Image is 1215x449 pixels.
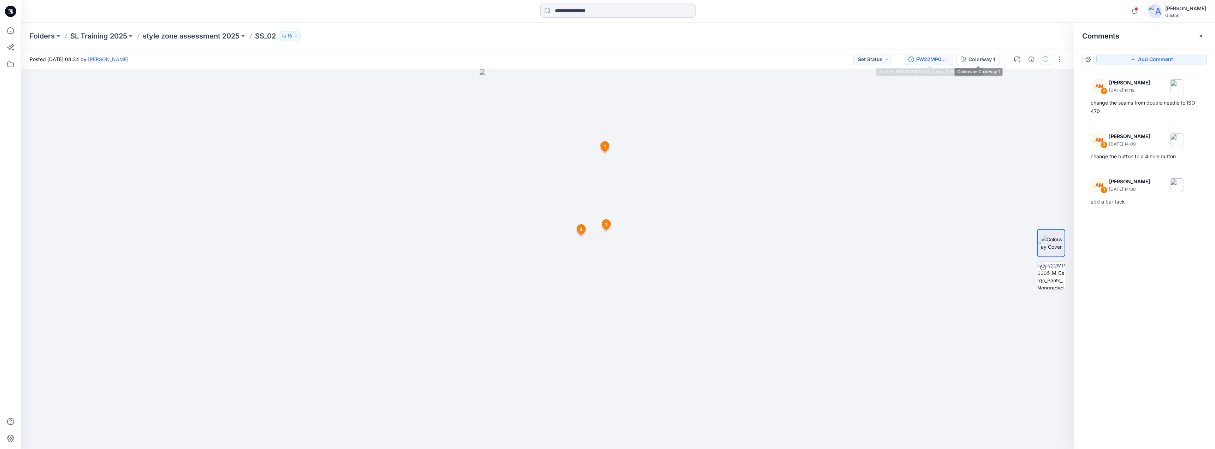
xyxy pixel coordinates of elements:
button: Details [1026,54,1037,65]
span: Posted [DATE] 08:34 by [30,55,129,63]
button: 16 [279,31,301,41]
img: avatar [1148,4,1162,18]
div: [PERSON_NAME] [1165,4,1206,13]
p: [DATE] 14:09 [1109,141,1150,148]
p: [DATE] 14:12 [1109,87,1150,94]
a: [PERSON_NAME] [88,56,129,62]
div: 3 [1101,88,1108,95]
img: FW22MP0005_M_Cargo_Pants_Nongraded Colorway 1 [1037,262,1065,289]
div: change the seams from double needle to ISO 470 [1091,99,1198,116]
div: AM [1092,133,1106,147]
div: FW22MP0005_M_Cargo_Pants_Nongraded [916,55,949,63]
div: 1 [1101,187,1108,194]
div: add a bar tack [1091,197,1198,206]
div: AM [1092,79,1106,93]
a: SL Training 2025 [70,31,127,41]
p: [PERSON_NAME] [1109,132,1150,141]
a: Folders [30,31,55,41]
button: Colorway 1 [956,54,1000,65]
div: AM [1092,178,1106,192]
a: style zone assessment 2025 [143,31,239,41]
p: 16 [288,32,292,40]
div: change the button to a 4 hole button [1091,152,1198,161]
p: [PERSON_NAME] [1109,177,1150,186]
div: Guston [1165,13,1206,18]
button: Add Comment [1096,54,1207,65]
div: 2 [1101,141,1108,148]
img: Colorway Cover [1041,236,1065,250]
p: [PERSON_NAME] [1109,78,1150,87]
img: eyJhbGciOiJIUzI1NiIsImtpZCI6IjAiLCJzbHQiOiJzZXMiLCJ0eXAiOiJKV1QifQ.eyJkYXRhIjp7InR5cGUiOiJzdG9yYW... [480,69,615,449]
h2: Comments [1082,32,1119,40]
div: Colorway 1 [968,55,995,63]
p: [DATE] 14:08 [1109,186,1150,193]
button: FW22MP0005_M_Cargo_Pants_Nongraded [904,54,953,65]
p: SS_02 [255,31,276,41]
